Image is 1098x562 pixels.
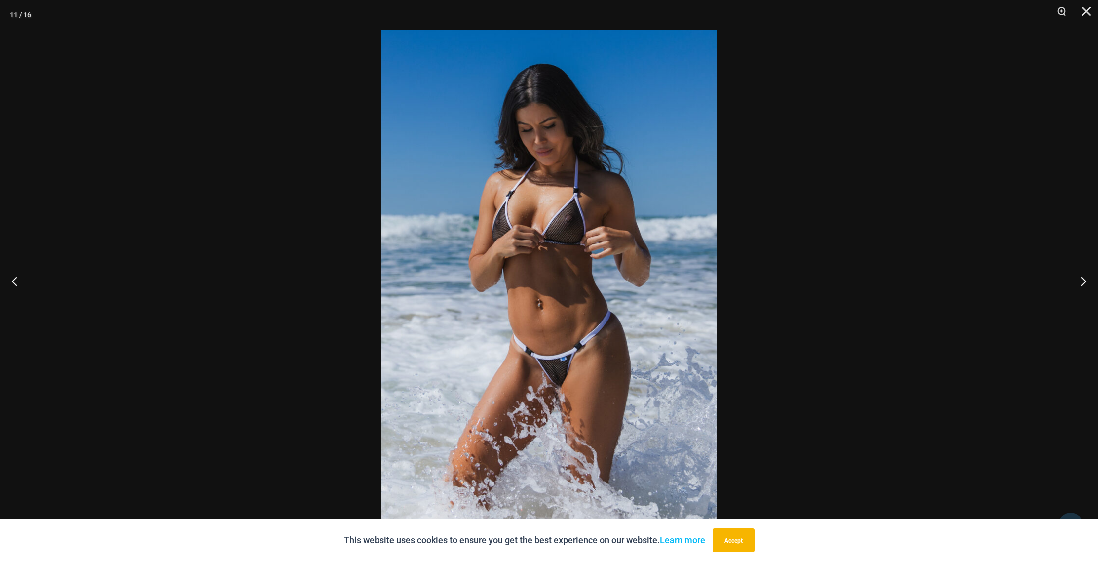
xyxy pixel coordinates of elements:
a: Learn more [660,535,705,545]
img: Tradewinds Ink and Ivory 317 Tri Top 469 Thong 04 [381,30,717,532]
p: This website uses cookies to ensure you get the best experience on our website. [344,533,705,548]
button: Accept [713,528,755,552]
button: Next [1061,256,1098,306]
div: 11 / 16 [10,7,31,22]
